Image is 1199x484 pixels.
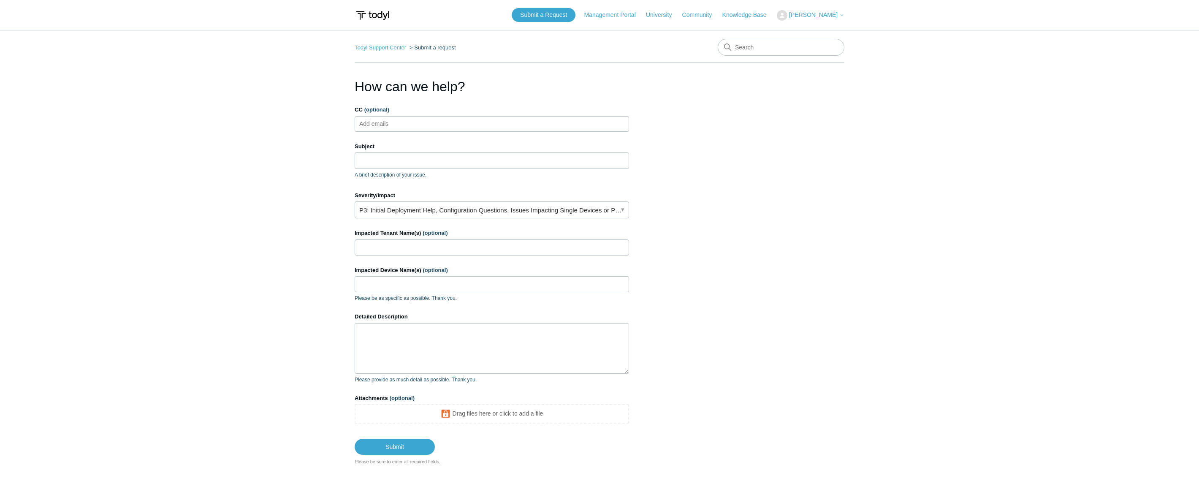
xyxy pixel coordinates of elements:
div: Please be sure to enter all required fields. [355,458,629,465]
a: University [646,11,680,19]
a: P3: Initial Deployment Help, Configuration Questions, Issues Impacting Single Devices or Past Out... [355,201,629,218]
input: Search [718,39,844,56]
a: Todyl Support Center [355,44,406,51]
p: Please provide as much detail as possible. Thank you. [355,376,629,383]
a: Submit a Request [512,8,575,22]
span: (optional) [423,230,448,236]
span: (optional) [423,267,448,273]
label: Detailed Description [355,313,629,321]
label: Subject [355,142,629,151]
label: Impacted Device Name(s) [355,266,629,275]
a: Management Portal [584,11,644,19]
span: (optional) [390,395,415,401]
li: Todyl Support Center [355,44,408,51]
span: (optional) [364,106,389,113]
p: A brief description of your issue. [355,171,629,179]
li: Submit a request [408,44,456,51]
input: Add emails [356,117,407,130]
img: Todyl Support Center Help Center home page [355,8,391,23]
h1: How can we help? [355,76,629,97]
a: Community [682,11,721,19]
a: Knowledge Base [722,11,775,19]
input: Submit [355,439,435,455]
p: Please be as specific as possible. Thank you. [355,294,629,302]
button: [PERSON_NAME] [777,10,844,21]
label: Attachments [355,394,629,402]
label: CC [355,106,629,114]
label: Impacted Tenant Name(s) [355,229,629,237]
span: [PERSON_NAME] [789,11,838,18]
label: Severity/Impact [355,191,629,200]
